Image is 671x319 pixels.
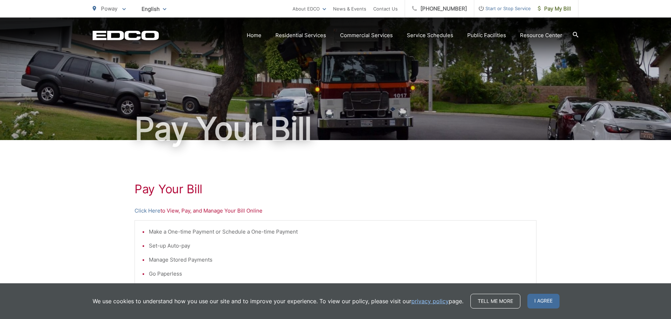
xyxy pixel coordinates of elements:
h1: Pay Your Bill [93,111,578,146]
a: Home [247,31,261,40]
span: I agree [527,294,560,308]
a: Click Here [135,207,160,215]
span: Poway [101,5,117,12]
p: We use cookies to understand how you use our site and to improve your experience. To view our pol... [93,297,463,305]
li: Set-up Auto-pay [149,242,529,250]
a: Service Schedules [407,31,453,40]
a: Public Facilities [467,31,506,40]
span: Pay My Bill [538,5,571,13]
li: Manage Stored Payments [149,256,529,264]
a: Contact Us [373,5,398,13]
h1: Pay Your Bill [135,182,536,196]
a: Resource Center [520,31,562,40]
li: Go Paperless [149,270,529,278]
li: Make a One-time Payment or Schedule a One-time Payment [149,228,529,236]
a: Tell me more [470,294,520,308]
p: to View, Pay, and Manage Your Bill Online [135,207,536,215]
a: Commercial Services [340,31,393,40]
a: privacy policy [411,297,449,305]
span: English [136,3,172,15]
a: EDCD logo. Return to the homepage. [93,30,159,40]
a: News & Events [333,5,366,13]
a: About EDCO [293,5,326,13]
a: Residential Services [275,31,326,40]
